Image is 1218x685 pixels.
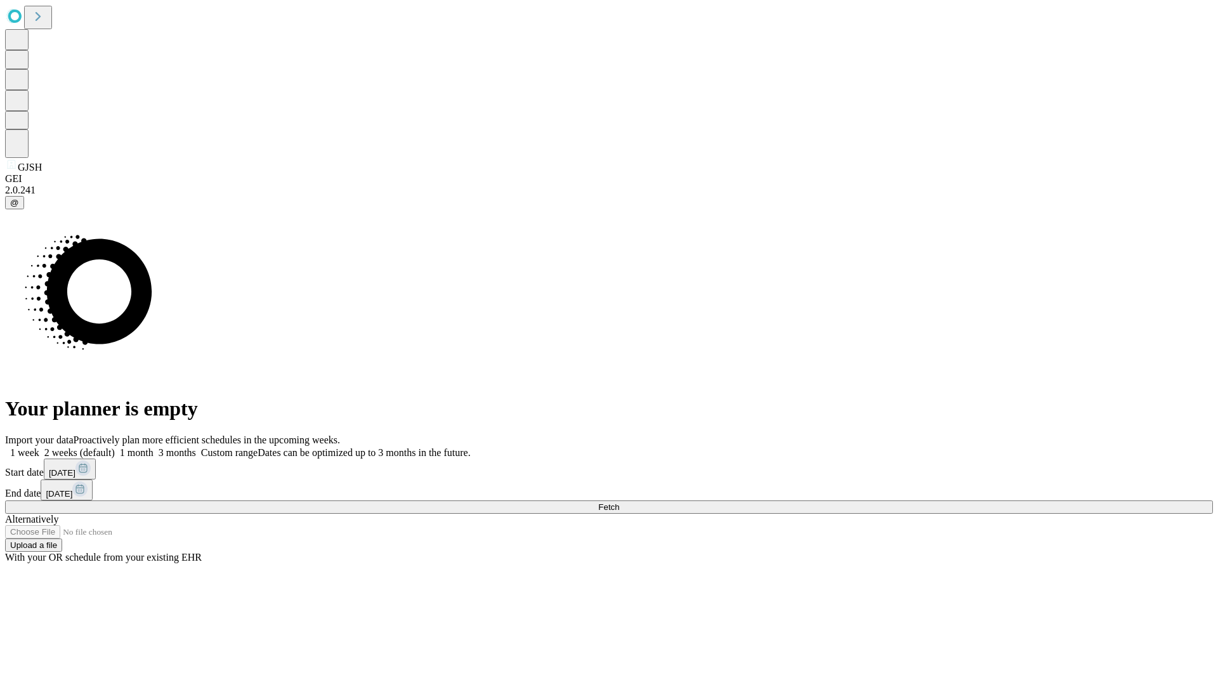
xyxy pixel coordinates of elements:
div: 2.0.241 [5,185,1213,196]
button: @ [5,196,24,209]
span: Proactively plan more efficient schedules in the upcoming weeks. [74,434,340,445]
span: GJSH [18,162,42,173]
span: @ [10,198,19,207]
span: Import your data [5,434,74,445]
span: 3 months [159,447,196,458]
span: 2 weeks (default) [44,447,115,458]
span: Dates can be optimized up to 3 months in the future. [258,447,470,458]
span: Custom range [201,447,258,458]
span: [DATE] [46,489,72,499]
span: Fetch [598,502,619,512]
span: With your OR schedule from your existing EHR [5,552,202,563]
span: Alternatively [5,514,58,525]
span: 1 month [120,447,154,458]
button: [DATE] [41,480,93,500]
button: Fetch [5,500,1213,514]
button: [DATE] [44,459,96,480]
h1: Your planner is empty [5,397,1213,421]
div: GEI [5,173,1213,185]
button: Upload a file [5,538,62,552]
span: [DATE] [49,468,75,478]
div: Start date [5,459,1213,480]
span: 1 week [10,447,39,458]
div: End date [5,480,1213,500]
